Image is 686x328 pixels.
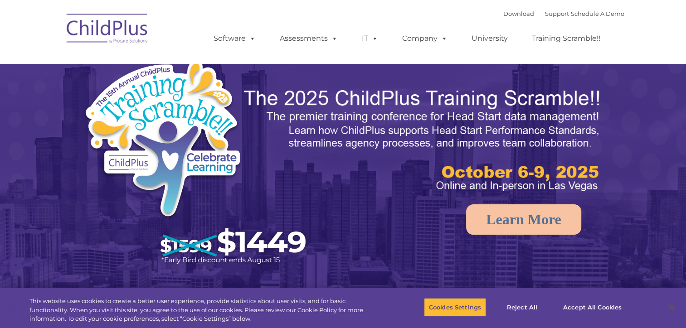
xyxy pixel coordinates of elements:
span: Phone number [126,97,165,104]
a: Training Scramble!! [523,29,609,48]
a: Assessments [271,29,347,48]
div: This website uses cookies to create a better user experience, provide statistics about user visit... [29,297,377,323]
a: Software [204,29,265,48]
a: Download [503,10,534,17]
button: Close [662,297,681,317]
button: Reject All [494,298,550,317]
span: Last name [126,60,154,67]
a: Schedule A Demo [571,10,624,17]
button: Cookies Settings [424,298,486,317]
a: Company [393,29,457,48]
a: Learn More [466,204,581,235]
a: University [462,29,517,48]
img: ChildPlus by Procare Solutions [62,7,153,53]
a: Support [545,10,569,17]
a: IT [353,29,387,48]
font: | [503,10,624,17]
button: Accept All Cookies [558,298,627,317]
